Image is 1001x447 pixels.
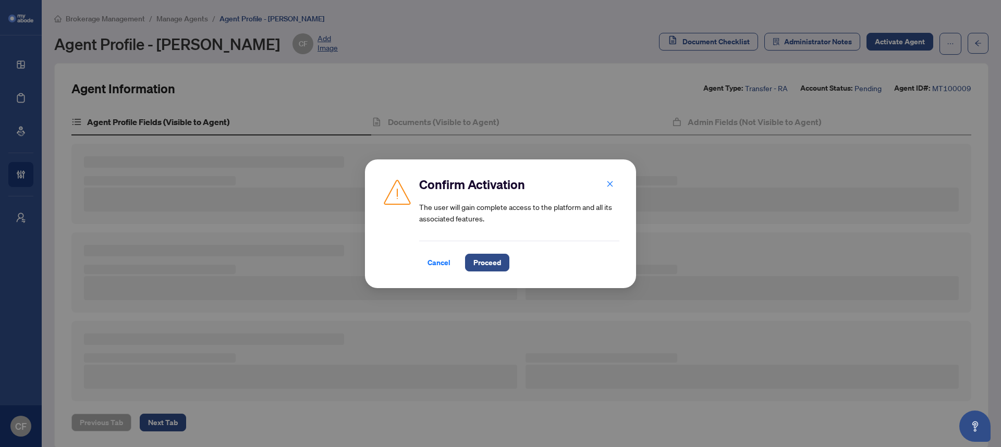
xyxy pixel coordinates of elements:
span: Proceed [473,254,501,271]
button: Cancel [419,254,459,271]
img: Caution Icon [382,176,413,207]
span: close [606,180,614,187]
article: The user will gain complete access to the platform and all its associated features. [419,201,619,224]
h2: Confirm Activation [419,176,619,193]
span: Cancel [428,254,450,271]
button: Proceed [465,254,509,271]
button: Open asap [959,411,991,442]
